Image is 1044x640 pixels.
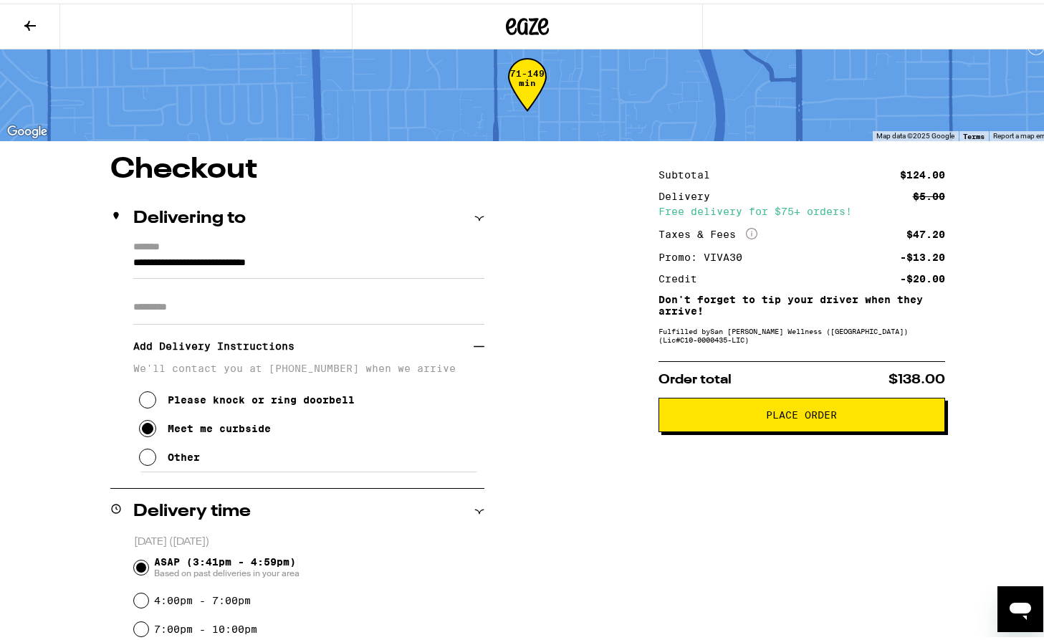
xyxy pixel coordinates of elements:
a: Open this area in Google Maps (opens a new window) [4,119,51,138]
a: Terms [963,128,985,137]
div: -$13.20 [900,249,945,259]
span: Map data ©2025 Google [876,128,954,136]
span: ASAP (3:41pm - 4:59pm) [154,553,300,575]
button: Meet me curbside [139,411,271,439]
div: Promo: VIVA30 [659,249,752,259]
p: [DATE] ([DATE]) [134,532,484,545]
iframe: Button to launch messaging window [997,583,1043,629]
button: Please knock or ring doorbell [139,382,355,411]
div: Free delivery for $75+ orders! [659,203,945,213]
label: 4:00pm - 7:00pm [154,591,251,603]
img: Google [4,119,51,138]
h3: Add Delivery Instructions [133,326,474,359]
p: Don't forget to tip your driver when they arrive! [659,290,945,313]
button: Place Order [659,394,945,429]
span: Order total [659,370,732,383]
div: Fulfilled by San [PERSON_NAME] Wellness ([GEOGRAPHIC_DATA]) (Lic# C10-0000435-LIC ) [659,323,945,340]
div: Subtotal [659,166,720,176]
div: Credit [659,270,707,280]
div: $124.00 [900,166,945,176]
label: 7:00pm - 10:00pm [154,620,257,631]
div: Meet me curbside [168,419,271,431]
div: Taxes & Fees [659,224,757,237]
div: Other [168,448,200,459]
div: Please knock or ring doorbell [168,391,355,402]
div: -$20.00 [900,270,945,280]
div: $5.00 [913,188,945,198]
span: Place Order [766,406,837,416]
div: Delivery [659,188,720,198]
p: We'll contact you at [PHONE_NUMBER] when we arrive [133,359,484,371]
div: $47.20 [906,226,945,236]
h2: Delivering to [133,206,246,224]
h2: Delivery time [133,500,251,517]
span: $138.00 [889,370,945,383]
h1: Checkout [110,152,484,181]
span: Based on past deliveries in your area [154,564,300,575]
div: 71-149 min [508,65,547,119]
button: Other [139,439,200,468]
